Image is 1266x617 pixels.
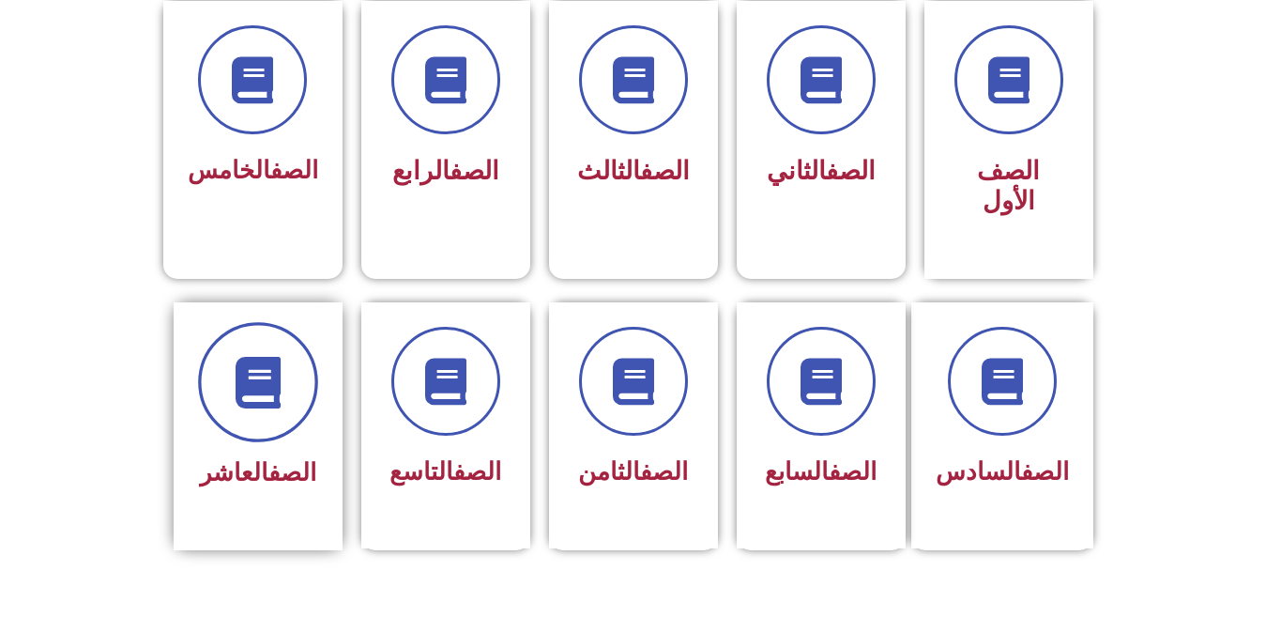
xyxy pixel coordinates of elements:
span: الخامس [188,156,318,184]
span: الصف الأول [977,156,1040,216]
span: الرابع [392,156,499,186]
span: السادس [936,457,1069,486]
span: الثامن [578,457,688,486]
a: الصف [826,156,876,186]
a: الصف [640,156,690,186]
a: الصف [640,457,688,486]
span: السابع [765,457,877,486]
span: الثاني [767,156,876,186]
span: الثالث [577,156,690,186]
a: الصف [268,458,316,486]
a: الصف [1021,457,1069,486]
a: الصف [453,457,501,486]
span: العاشر [200,458,316,486]
a: الصف [829,457,877,486]
a: الصف [270,156,318,184]
span: التاسع [389,457,501,486]
a: الصف [450,156,499,186]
